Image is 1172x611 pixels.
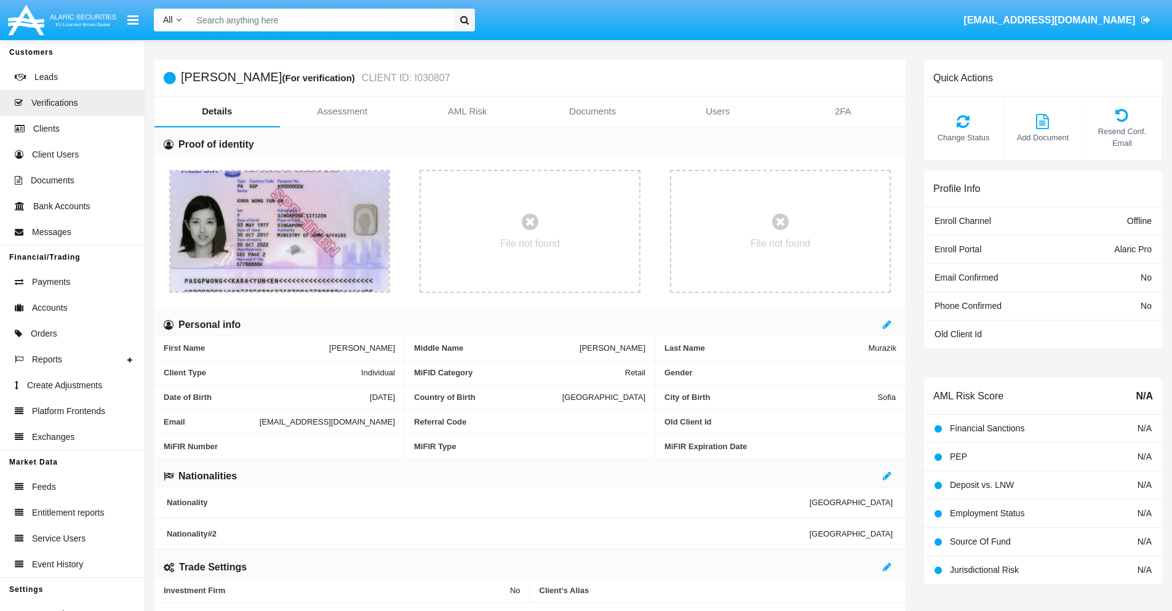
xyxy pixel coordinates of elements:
span: All [163,15,173,25]
span: Documents [31,174,74,187]
span: [GEOGRAPHIC_DATA] [562,393,645,402]
span: Country of Birth [414,393,562,402]
span: Nationality [167,498,810,507]
span: Bank Accounts [33,200,90,213]
span: Old Client Id [935,329,982,339]
span: Accounts [32,302,68,314]
a: Details [154,97,280,126]
span: No [1141,273,1152,282]
span: MiFIR Type [414,442,645,451]
span: Change Status [930,132,997,143]
span: Phone Confirmed [935,301,1002,311]
a: [EMAIL_ADDRESS][DOMAIN_NAME] [958,3,1157,38]
span: N/A [1136,389,1153,404]
a: Documents [530,97,656,126]
h6: Nationalities [178,469,237,483]
h6: Profile Info [933,183,980,194]
span: Payments [32,276,70,289]
span: [GEOGRAPHIC_DATA] [810,498,893,507]
span: Leads [34,71,58,84]
span: [PERSON_NAME] [580,343,645,353]
span: [EMAIL_ADDRESS][DOMAIN_NAME] [963,15,1135,25]
h6: Quick Actions [933,72,993,84]
span: Client Users [32,148,79,161]
small: CLIENT ID: I030807 [359,73,450,83]
span: Date of Birth [164,393,370,402]
span: Deposit vs. LNW [950,480,1014,490]
span: First Name [164,343,329,353]
h6: Personal info [178,318,241,332]
span: Old Client Id [664,417,896,426]
span: N/A [1138,423,1152,433]
span: MiFIR Number [164,442,395,451]
a: Assessment [280,97,405,126]
span: Individual [361,368,395,377]
span: Create Adjustments [27,379,102,392]
span: Entitlement reports [32,506,105,519]
span: Alaric Pro [1114,244,1152,254]
span: Last Name [664,343,868,353]
span: Messages [32,226,71,239]
span: Murazik [868,343,896,353]
span: Reports [32,353,62,366]
span: Orders [31,327,57,340]
h6: Trade Settings [179,561,247,574]
a: 2FA [781,97,906,126]
span: Employment Status [950,508,1024,518]
span: City of Birth [664,393,877,402]
span: Clients [33,122,60,135]
span: Add Document [1010,132,1076,143]
span: Sofia [877,393,896,402]
span: Client’s Alias [540,586,897,595]
span: MiFID Category [414,368,625,377]
span: PEP [950,452,967,461]
span: Email [164,417,260,426]
span: Offline [1127,216,1152,226]
span: Jurisdictional Risk [950,565,1019,575]
a: AML Risk [405,97,530,126]
h6: Proof of identity [178,138,254,151]
a: All [154,14,191,26]
span: N/A [1138,452,1152,461]
span: Referral Code [414,417,645,426]
span: [GEOGRAPHIC_DATA] [810,529,893,538]
span: Email Confirmed [935,273,998,282]
span: Feeds [32,481,56,493]
span: Gender [664,368,896,377]
span: N/A [1138,480,1152,490]
span: MiFIR Expiration Date [664,442,896,451]
span: Platform Frontends [32,405,105,418]
span: Retail [625,368,645,377]
span: No [510,586,520,595]
span: [PERSON_NAME] [329,343,395,353]
div: (For verification) [282,71,358,85]
span: Resend Conf. Email [1089,126,1155,149]
span: N/A [1138,565,1152,575]
span: N/A [1138,537,1152,546]
span: Financial Sanctions [950,423,1024,433]
input: Search [191,9,450,31]
span: Service Users [32,532,86,545]
span: Middle Name [414,343,580,353]
span: No [1141,301,1152,311]
span: Enroll Portal [935,244,981,254]
span: Event History [32,558,83,571]
img: Logo image [6,2,118,38]
span: Exchanges [32,431,74,444]
span: Verifications [31,97,78,110]
a: Users [655,97,781,126]
span: [DATE] [370,393,395,402]
span: Investment Firm [164,586,510,595]
span: Client Type [164,368,361,377]
span: N/A [1138,508,1152,518]
span: Enroll Channel [935,216,991,226]
h5: [PERSON_NAME] [181,71,450,85]
span: [EMAIL_ADDRESS][DOMAIN_NAME] [260,417,395,426]
span: Nationality #2 [167,529,810,538]
span: Source Of Fund [950,537,1011,546]
h6: AML Risk Score [933,390,1003,402]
